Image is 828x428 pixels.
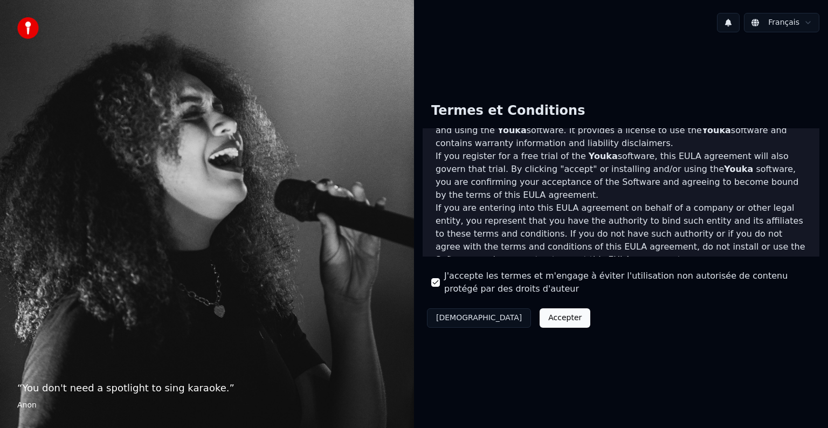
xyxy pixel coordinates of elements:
[540,308,590,328] button: Accepter
[444,270,811,295] label: J'accepte les termes et m'engage à éviter l'utilisation non autorisée de contenu protégé par des ...
[702,125,731,135] span: Youka
[498,125,527,135] span: Youka
[427,308,531,328] button: [DEMOGRAPHIC_DATA]
[436,202,806,266] p: If you are entering into this EULA agreement on behalf of a company or other legal entity, you re...
[589,151,618,161] span: Youka
[17,17,39,39] img: youka
[17,400,397,411] footer: Anon
[17,381,397,396] p: “ You don't need a spotlight to sing karaoke. ”
[423,94,594,128] div: Termes et Conditions
[724,164,753,174] span: Youka
[436,150,806,202] p: If you register for a free trial of the software, this EULA agreement will also govern that trial...
[436,111,806,150] p: Please read this EULA agreement carefully before completing the installation process and using th...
